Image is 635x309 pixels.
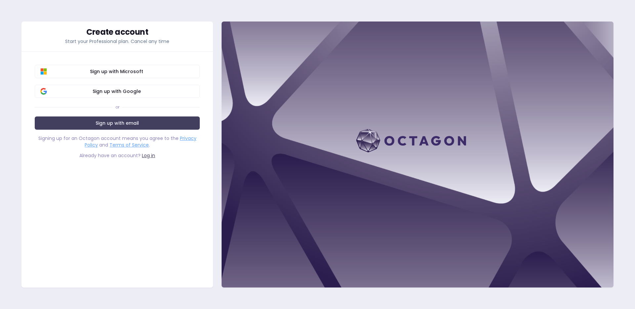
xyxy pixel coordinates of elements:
span: Sign up with Microsoft [39,68,194,75]
div: Already have an account? [35,152,200,159]
div: or [115,105,119,110]
a: Privacy Policy [85,135,196,148]
span: Sign up with Google [39,88,194,95]
a: Sign up with email [35,116,200,130]
button: Sign up with Microsoft [35,65,200,78]
a: Log in [142,152,155,159]
a: Terms of Service [109,142,149,148]
p: Start your Professional plan. Cancel any time [35,38,200,45]
div: Create account [35,28,200,36]
div: Signing up for an Octagon account means you agree to the and . [35,135,200,148]
button: Sign up with Google [35,85,200,98]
